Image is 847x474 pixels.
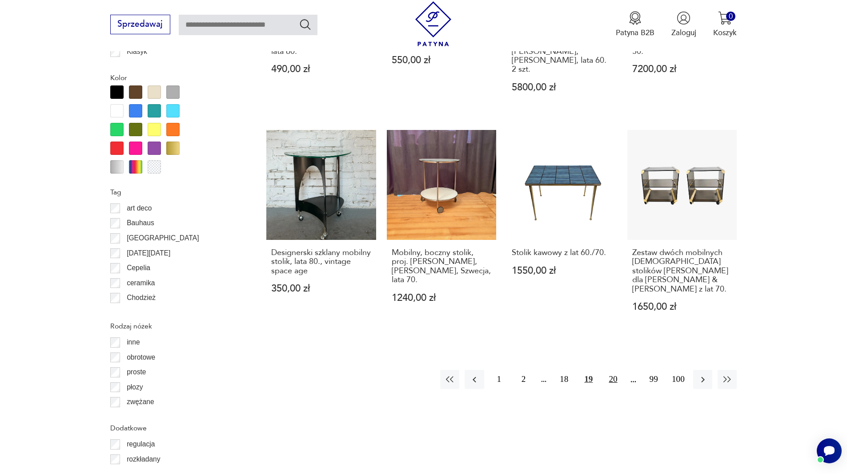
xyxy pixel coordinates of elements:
[127,46,147,57] p: Klasyk
[616,11,654,38] button: Patyna B2B
[110,422,241,434] p: Dodatkowe
[127,366,146,378] p: proste
[299,18,312,31] button: Szukaj
[512,83,612,92] p: 5800,00 zł
[127,247,170,259] p: [DATE][DATE]
[127,307,153,319] p: Ćmielów
[127,232,199,244] p: [GEOGRAPHIC_DATA]
[127,277,155,289] p: ceramika
[127,438,155,450] p: regulacja
[110,15,170,34] button: Sprzedawaj
[671,28,696,38] p: Zaloguj
[392,248,492,285] h3: Mobilny, boczny stolik, proj. [PERSON_NAME], [PERSON_NAME], Szwecja, lata 70.
[713,28,737,38] p: Koszyk
[271,284,371,293] p: 350,00 zł
[616,28,654,38] p: Patyna B2B
[603,370,622,389] button: 20
[718,11,732,25] img: Ikona koszyka
[127,454,160,465] p: rozkładany
[271,65,371,74] p: 490,00 zł
[392,56,492,65] p: 550,00 zł
[632,29,732,56] h3: Stół Helicopter, G-Plan, [GEOGRAPHIC_DATA], lata 50.
[266,130,376,332] a: Designerski szklany mobilny stolik, lata 80., vintage space ageDesignerski szklany mobilny stolik...
[127,217,154,229] p: Bauhaus
[627,130,737,332] a: Zestaw dwóch mobilnych włoskich stolików Pierangelo Gallotti dla Gallotti & Radice z lat 70.Zesta...
[628,11,642,25] img: Ikona medalu
[512,248,612,257] h3: Stolik kawowy z lat 60./70.
[632,248,732,294] h3: Zestaw dwóch mobilnych [DEMOGRAPHIC_DATA] stolików [PERSON_NAME] dla [PERSON_NAME] & [PERSON_NAME...
[387,130,497,332] a: Mobilny, boczny stolik, proj. Ehlen Johansson, Ikea, Szwecja, lata 70.Mobilny, boczny stolik, pro...
[726,12,735,21] div: 0
[632,302,732,312] p: 1650,00 zł
[554,370,574,389] button: 18
[392,293,492,303] p: 1240,00 zł
[512,29,612,74] h3: Palisandrowe stoliki [PERSON_NAME] dla [PERSON_NAME], [PERSON_NAME], lata 60. 2 szt.
[110,21,170,28] a: Sprzedawaj
[127,336,140,348] p: inne
[127,381,143,393] p: płozy
[110,320,241,332] p: Rodzaj nóżek
[490,370,509,389] button: 1
[632,65,732,74] p: 7200,00 zł
[677,11,690,25] img: Ikonka użytkownika
[127,292,156,304] p: Chodzież
[616,11,654,38] a: Ikona medaluPatyna B2B
[127,203,152,214] p: art deco
[127,352,155,363] p: obrotowe
[127,396,154,408] p: zwężane
[579,370,598,389] button: 19
[669,370,688,389] button: 100
[644,370,663,389] button: 99
[507,130,617,332] a: Stolik kawowy z lat 60./70.Stolik kawowy z lat 60./70.1550,00 zł
[110,186,241,198] p: Tag
[514,370,533,389] button: 2
[817,438,842,463] iframe: Smartsupp widget button
[110,72,241,84] p: Kolor
[411,1,456,46] img: Patyna - sklep z meblami i dekoracjami vintage
[713,11,737,38] button: 0Koszyk
[271,29,371,56] h3: Pomocniczy, palisandrowy stolik Mid Century, Dania, lata 60.
[127,262,150,274] p: Cepelia
[271,248,371,275] h3: Designerski szklany mobilny stolik, lata 80., vintage space age
[671,11,696,38] button: Zaloguj
[512,266,612,275] p: 1550,00 zł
